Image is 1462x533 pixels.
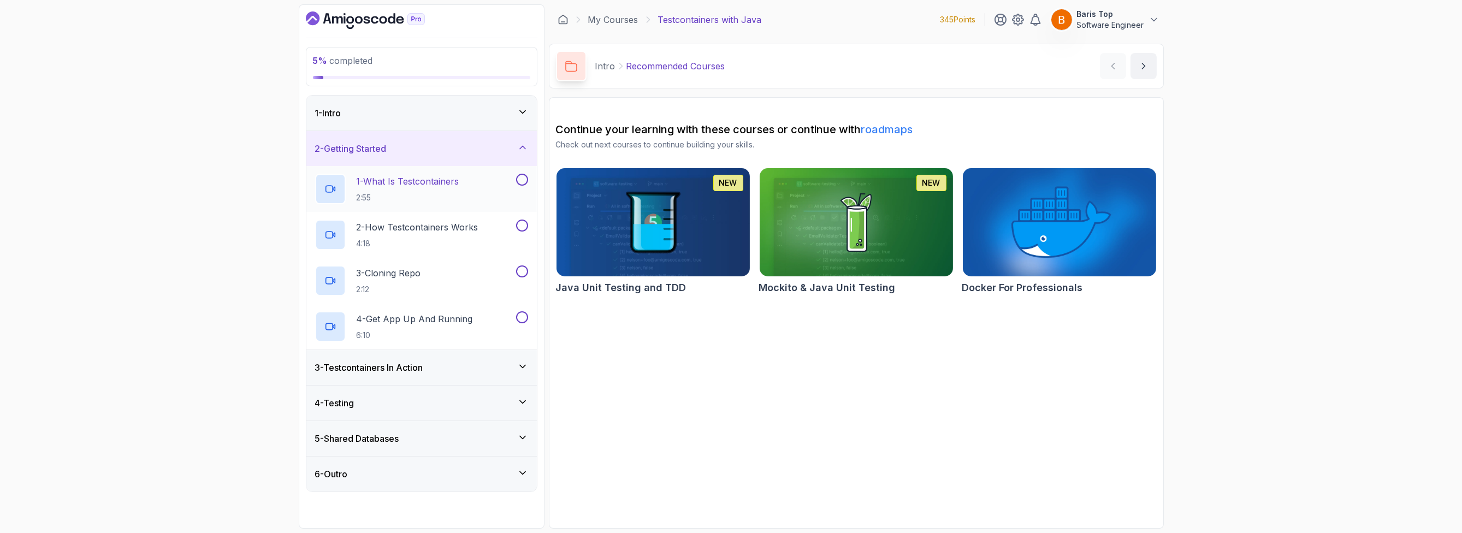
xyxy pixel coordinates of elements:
[315,174,528,204] button: 1-What Is Testcontainers2:55
[556,139,1157,150] p: Check out next courses to continue building your skills.
[760,168,953,276] img: Mockito & Java Unit Testing card
[306,131,537,166] button: 2-Getting Started
[962,168,1157,295] a: Docker For Professionals cardDocker For Professionals
[315,311,528,342] button: 4-Get App Up And Running6:10
[306,96,537,131] button: 1-Intro
[1077,20,1144,31] p: Software Engineer
[313,55,373,66] span: completed
[315,396,354,410] h3: 4 - Testing
[306,350,537,385] button: 3-Testcontainers In Action
[357,284,421,295] p: 2:12
[357,266,421,280] p: 3 - Cloning Repo
[1130,53,1157,79] button: next content
[658,13,762,26] p: Testcontainers with Java
[557,168,750,276] img: Java Unit Testing and TDD card
[963,168,1156,276] img: Docker For Professionals card
[1051,9,1072,30] img: user profile image
[759,168,954,295] a: Mockito & Java Unit Testing cardNEWMockito & Java Unit Testing
[306,386,537,421] button: 4-Testing
[556,168,750,295] a: Java Unit Testing and TDD cardNEWJava Unit Testing and TDD
[306,11,450,29] a: Dashboard
[626,60,725,73] p: Recommended Courses
[357,312,473,325] p: 4 - Get App Up And Running
[306,421,537,456] button: 5-Shared Databases
[313,55,328,66] span: 5 %
[357,221,478,234] p: 2 - How Testcontainers Works
[357,175,459,188] p: 1 - What Is Testcontainers
[595,60,615,73] p: Intro
[1100,53,1126,79] button: previous content
[357,330,473,341] p: 6:10
[962,280,1083,295] h2: Docker For Professionals
[357,238,478,249] p: 4:18
[315,467,348,481] h3: 6 - Outro
[940,14,976,25] p: 345 Points
[922,177,940,188] p: NEW
[315,106,341,120] h3: 1 - Intro
[315,220,528,250] button: 2-How Testcontainers Works4:18
[719,177,737,188] p: NEW
[315,361,423,374] h3: 3 - Testcontainers In Action
[558,14,569,25] a: Dashboard
[315,432,399,445] h3: 5 - Shared Databases
[759,280,896,295] h2: Mockito & Java Unit Testing
[357,192,459,203] p: 2:55
[306,457,537,491] button: 6-Outro
[1077,9,1144,20] p: Baris Top
[315,142,387,155] h3: 2 - Getting Started
[315,265,528,296] button: 3-Cloning Repo2:12
[588,13,638,26] a: My Courses
[861,123,913,136] a: roadmaps
[556,280,686,295] h2: Java Unit Testing and TDD
[1051,9,1159,31] button: user profile imageBaris TopSoftware Engineer
[556,122,1157,137] h2: Continue your learning with these courses or continue with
